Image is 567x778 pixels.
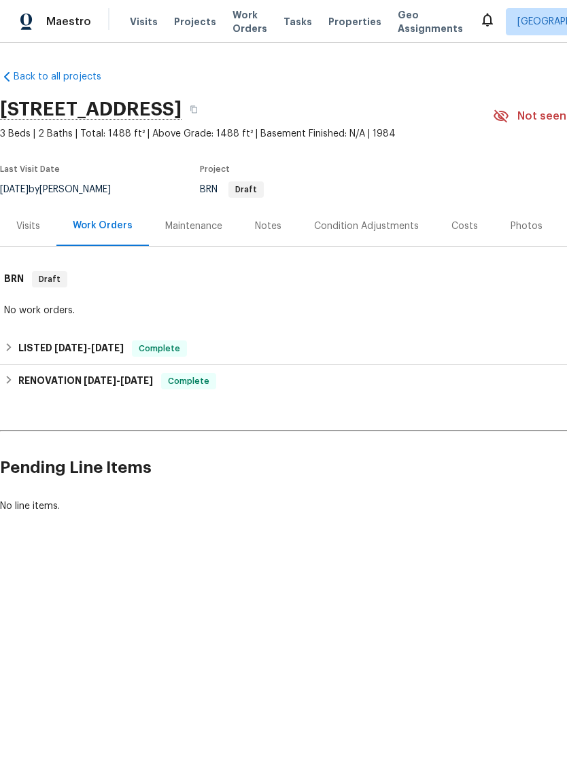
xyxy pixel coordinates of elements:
span: Draft [230,185,262,194]
h6: RENOVATION [18,373,153,389]
h6: BRN [4,271,24,287]
h6: LISTED [18,340,124,357]
span: Tasks [283,17,312,26]
span: Work Orders [233,8,267,35]
span: [DATE] [120,376,153,385]
div: Visits [16,219,40,233]
span: - [84,376,153,385]
div: Condition Adjustments [314,219,419,233]
div: Work Orders [73,219,133,232]
div: Maintenance [165,219,222,233]
div: Notes [255,219,281,233]
span: Complete [162,374,215,388]
span: Properties [328,15,381,29]
span: Projects [174,15,216,29]
div: Photos [511,219,543,233]
span: BRN [200,185,264,194]
span: Project [200,165,230,173]
span: Maestro [46,15,91,29]
span: - [54,343,124,353]
span: Draft [33,272,66,286]
span: [DATE] [91,343,124,353]
span: Geo Assignments [398,8,463,35]
span: Visits [130,15,158,29]
span: [DATE] [54,343,87,353]
span: [DATE] [84,376,116,385]
span: Complete [133,342,186,355]
div: Costs [451,219,478,233]
button: Copy Address [182,97,206,122]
